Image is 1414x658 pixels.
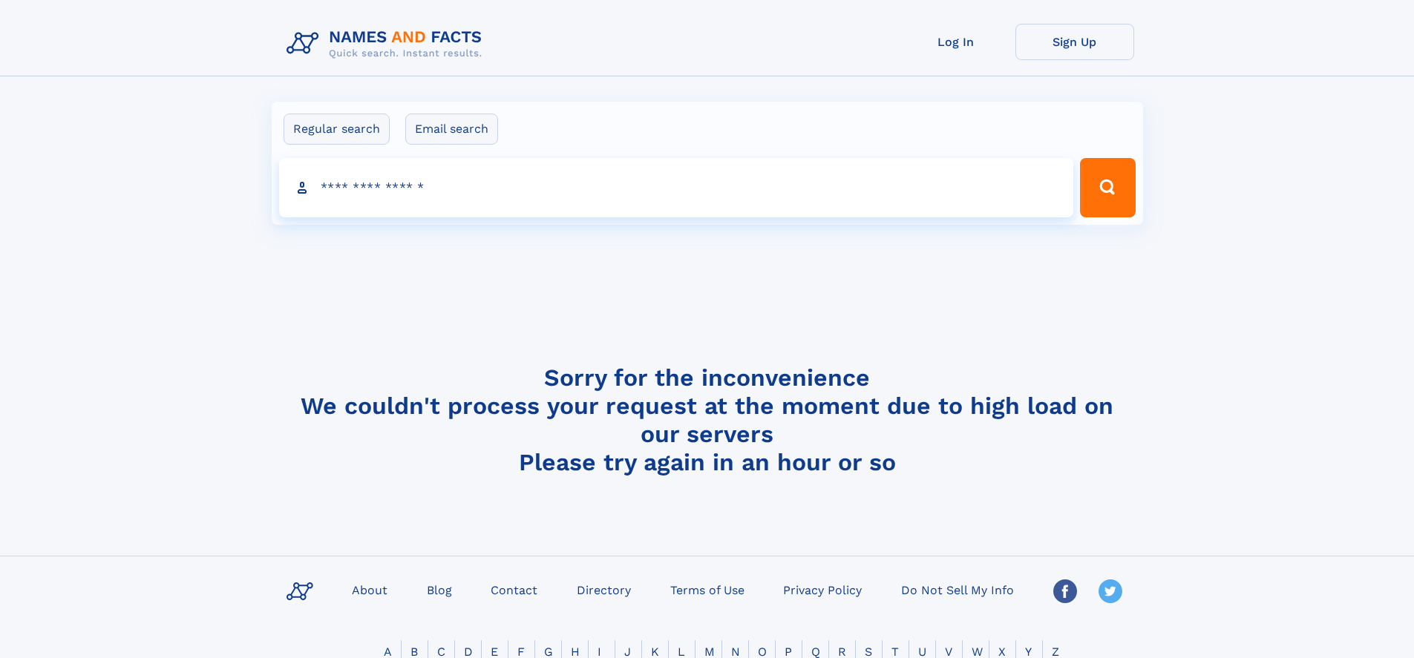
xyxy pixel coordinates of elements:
a: Do Not Sell My Info [895,579,1020,600]
label: Regular search [284,113,390,145]
a: Terms of Use [664,579,750,600]
label: Email search [405,113,498,145]
a: Directory [571,579,637,600]
h4: Sorry for the inconvenience We couldn't process your request at the moment due to high load on ou... [281,363,1134,476]
input: search input [279,158,1074,217]
img: Twitter [1099,579,1122,603]
img: Facebook [1053,579,1077,603]
a: Sign Up [1015,24,1134,60]
a: About [346,579,393,600]
a: Privacy Policy [777,579,868,600]
a: Blog [421,579,458,600]
img: Logo Names and Facts [281,24,494,64]
a: Log In [897,24,1015,60]
a: Contact [485,579,543,600]
button: Search Button [1080,158,1135,217]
